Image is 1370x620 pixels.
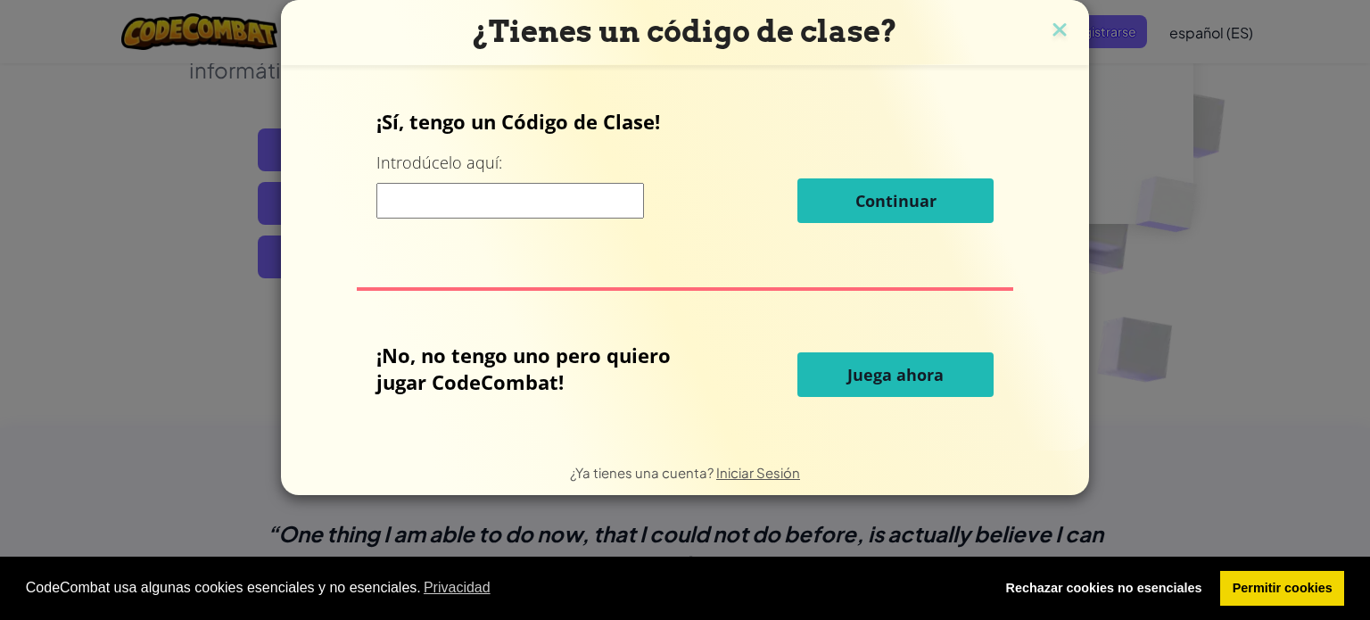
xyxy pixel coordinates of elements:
img: close icon [1048,18,1071,45]
span: ¿Ya tienes una cuenta? [570,464,716,481]
span: Continuar [855,190,937,211]
span: CodeCombat usa algunas cookies esenciales y no esenciales. [26,575,979,601]
p: ¡No, no tengo uno pero quiero jugar CodeCombat! [376,342,709,395]
a: deny cookies [994,571,1214,607]
a: learn more about cookies [421,575,493,601]
span: ¿Tienes un código de clase? [473,13,897,49]
a: Iniciar Sesión [716,464,800,481]
button: Continuar [797,178,994,223]
p: ¡Sí, tengo un Código de Clase! [376,108,994,135]
a: allow cookies [1220,571,1344,607]
span: Juega ahora [847,364,944,385]
button: Juega ahora [797,352,994,397]
label: Introdúcelo aquí: [376,152,502,174]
